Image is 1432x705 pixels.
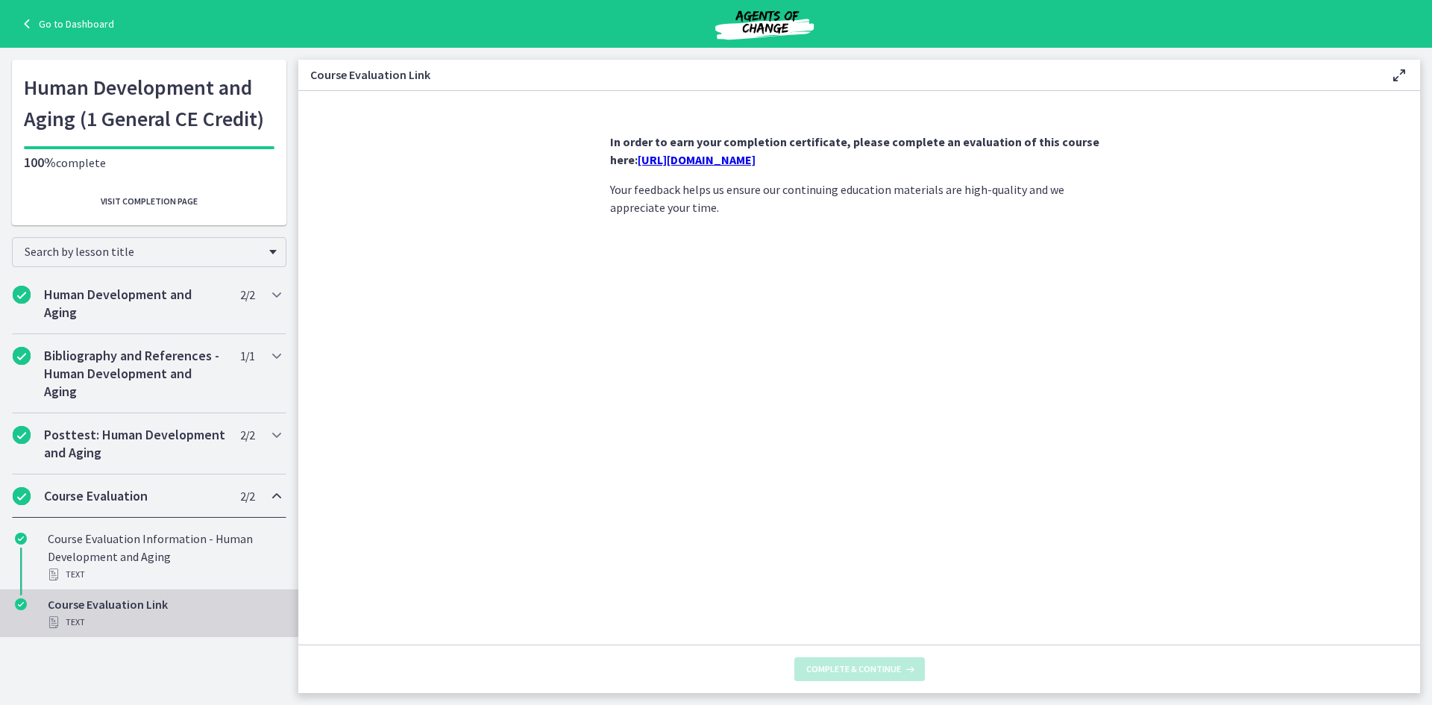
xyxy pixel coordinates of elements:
h2: Bibliography and References - Human Development and Aging [44,347,226,401]
i: Completed [15,598,27,610]
div: Text [48,565,280,583]
a: [URL][DOMAIN_NAME] [638,152,756,167]
p: complete [24,154,274,172]
h3: Course Evaluation Link [310,66,1366,84]
div: Text [48,613,280,631]
span: 2 / 2 [240,426,254,444]
span: 2 / 2 [240,487,254,505]
i: Completed [13,487,31,505]
h2: Course Evaluation [44,487,226,505]
h2: Posttest: Human Development and Aging [44,426,226,462]
i: Completed [13,347,31,365]
img: Agents of Change [675,6,854,42]
i: Completed [15,533,27,545]
p: Your feedback helps us ensure our continuing education materials are high-quality and we apprecia... [610,181,1108,216]
div: Course Evaluation Link [48,595,280,631]
span: Search by lesson title [25,244,262,259]
div: Search by lesson title [12,237,286,267]
span: Visit completion page [101,195,198,207]
i: Completed [13,426,31,444]
div: Course Evaluation Information - Human Development and Aging [48,530,280,583]
a: Go to Dashboard [18,15,114,33]
span: 2 / 2 [240,286,254,304]
h2: Human Development and Aging [44,286,226,322]
span: 1 / 1 [240,347,254,365]
strong: In order to earn your completion certificate, please complete an evaluation of this course here: [610,134,1099,167]
button: Visit completion page [24,189,274,213]
i: Completed [13,286,31,304]
button: Complete & continue [794,657,925,681]
span: Complete & continue [806,663,901,675]
h1: Human Development and Aging (1 General CE Credit) [24,72,274,134]
span: 100% [24,154,56,171]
